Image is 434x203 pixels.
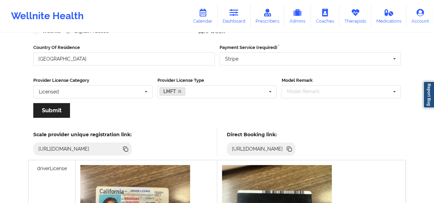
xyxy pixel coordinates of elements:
[229,145,286,152] div: [URL][DOMAIN_NAME]
[285,88,329,96] div: Model Remark
[423,81,434,108] a: Report Bug
[33,77,153,84] label: Provider License Category
[311,5,339,27] a: Coaches
[33,44,215,51] label: Country Of Residence
[371,5,407,27] a: Medications
[250,5,284,27] a: Prescribers
[406,5,434,27] a: Account
[33,131,132,138] h5: Scale provider unique registration link:
[227,131,296,138] h5: Direct Booking link:
[281,77,401,84] label: Model Remark
[157,77,277,84] label: Provider License Type
[284,5,311,27] a: Admins
[160,87,186,96] a: LMFT
[39,89,59,94] div: Licensed
[218,5,250,27] a: Dashboard
[188,5,218,27] a: Calendar
[33,103,70,118] button: Submit
[36,145,92,152] div: [URL][DOMAIN_NAME]
[339,5,371,27] a: Therapists
[225,56,238,61] div: Stripe
[220,44,401,51] label: Payment Service (required)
